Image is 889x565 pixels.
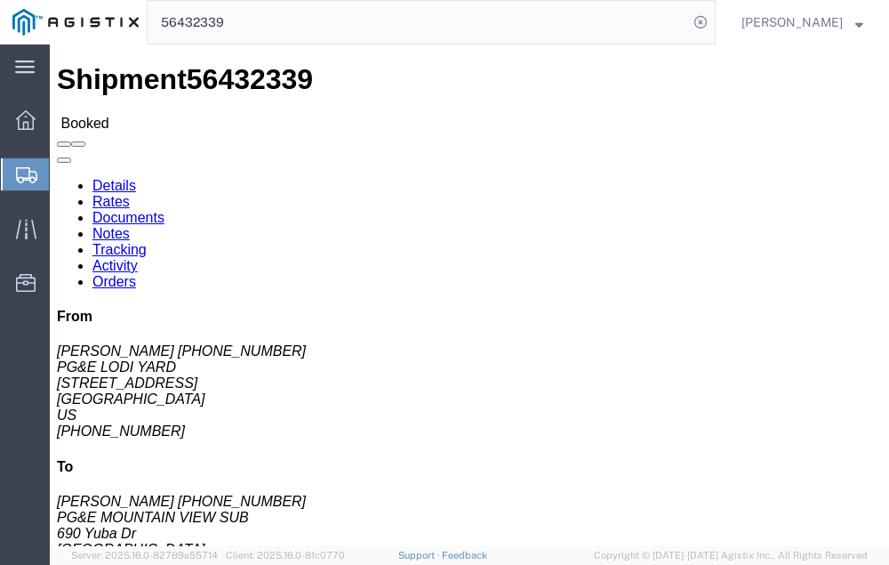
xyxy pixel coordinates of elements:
[71,550,218,561] span: Server: 2025.16.0-82789e55714
[442,550,487,561] a: Feedback
[594,548,868,563] span: Copyright © [DATE]-[DATE] Agistix Inc., All Rights Reserved
[741,12,864,33] button: [PERSON_NAME]
[398,550,443,561] a: Support
[12,9,139,36] img: logo
[148,1,688,44] input: Search for shipment number, reference number
[226,550,345,561] span: Client: 2025.16.0-8fc0770
[741,12,843,32] span: Neil Coehlo
[50,44,889,546] iframe: FS Legacy Container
